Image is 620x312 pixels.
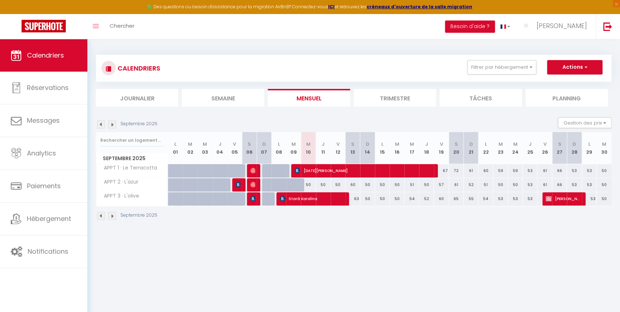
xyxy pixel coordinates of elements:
[597,192,611,205] div: 50
[597,178,611,191] div: 50
[198,132,212,164] th: 03
[404,192,419,205] div: 54
[116,60,160,76] h3: CALENDRIERS
[508,192,523,205] div: 53
[537,132,552,164] th: 26
[218,141,221,148] abbr: J
[120,121,157,127] p: Septembre 2025
[478,192,493,205] div: 54
[588,141,590,148] abbr: L
[404,132,419,164] th: 17
[262,141,266,148] abbr: D
[280,192,344,205] span: Stará Karolína
[537,164,552,177] div: 61
[233,141,236,148] abbr: V
[419,192,434,205] div: 52
[523,164,537,177] div: 53
[449,192,464,205] div: 65
[250,192,255,205] span: [PERSON_NAME]
[464,178,478,191] div: 52
[104,14,140,39] a: Chercher
[515,14,596,39] a: ... [PERSON_NAME]
[110,22,134,30] span: Chercher
[582,132,597,164] th: 29
[419,132,434,164] th: 18
[464,192,478,205] div: 55
[464,164,478,177] div: 61
[395,141,399,148] abbr: M
[301,178,316,191] div: 50
[445,21,495,33] button: Besoin d'aide ?
[390,132,404,164] th: 16
[464,132,478,164] th: 21
[27,149,56,158] span: Analytics
[425,141,428,148] abbr: J
[440,141,443,148] abbr: V
[22,20,66,32] img: Super Booking
[27,83,69,92] span: Réservations
[250,164,255,177] span: [PERSON_NAME]
[188,141,192,148] abbr: M
[96,89,178,107] li: Journalier
[328,4,335,10] strong: ICI
[345,178,360,191] div: 60
[434,178,449,191] div: 57
[322,141,325,148] abbr: J
[257,132,271,164] th: 07
[203,141,207,148] abbr: M
[250,178,255,191] span: [PERSON_NAME]
[242,132,257,164] th: 06
[434,164,449,177] div: 67
[478,132,493,164] th: 22
[248,141,251,148] abbr: S
[291,141,296,148] abbr: M
[27,116,60,125] span: Messages
[547,60,602,74] button: Actions
[552,132,567,164] th: 27
[96,153,168,164] span: Septembre 2025
[529,141,532,148] abbr: J
[469,141,473,148] abbr: D
[582,192,597,205] div: 53
[100,134,164,147] input: Rechercher un logement...
[546,192,580,205] span: [PERSON_NAME]
[484,141,487,148] abbr: L
[375,192,390,205] div: 50
[286,132,301,164] th: 09
[523,192,537,205] div: 53
[6,3,27,24] button: Ouvrir le widget de chat LiveChat
[558,141,561,148] abbr: S
[278,141,280,148] abbr: L
[97,164,159,172] span: APPT 1 · Le Terracotta
[360,132,375,164] th: 14
[449,178,464,191] div: 61
[536,21,587,30] span: [PERSON_NAME]
[440,89,522,107] li: Tâches
[478,178,493,191] div: 51
[366,141,369,148] abbr: D
[345,192,360,205] div: 63
[478,164,493,177] div: 60
[174,141,176,148] abbr: L
[597,132,611,164] th: 30
[434,192,449,205] div: 60
[493,192,508,205] div: 53
[235,178,240,191] span: [PERSON_NAME]
[381,141,384,148] abbr: L
[345,132,360,164] th: 13
[449,164,464,177] div: 72
[97,192,141,200] span: APPT 3 · L'olive
[301,132,316,164] th: 10
[336,141,340,148] abbr: V
[493,178,508,191] div: 50
[367,4,472,10] a: créneaux d'ouverture de la salle migration
[268,89,350,107] li: Mensuel
[351,141,354,148] abbr: S
[552,178,567,191] div: 66
[498,141,502,148] abbr: M
[390,178,404,191] div: 50
[28,247,68,256] span: Notifications
[182,89,264,107] li: Semaine
[316,132,331,164] th: 11
[602,141,606,148] abbr: M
